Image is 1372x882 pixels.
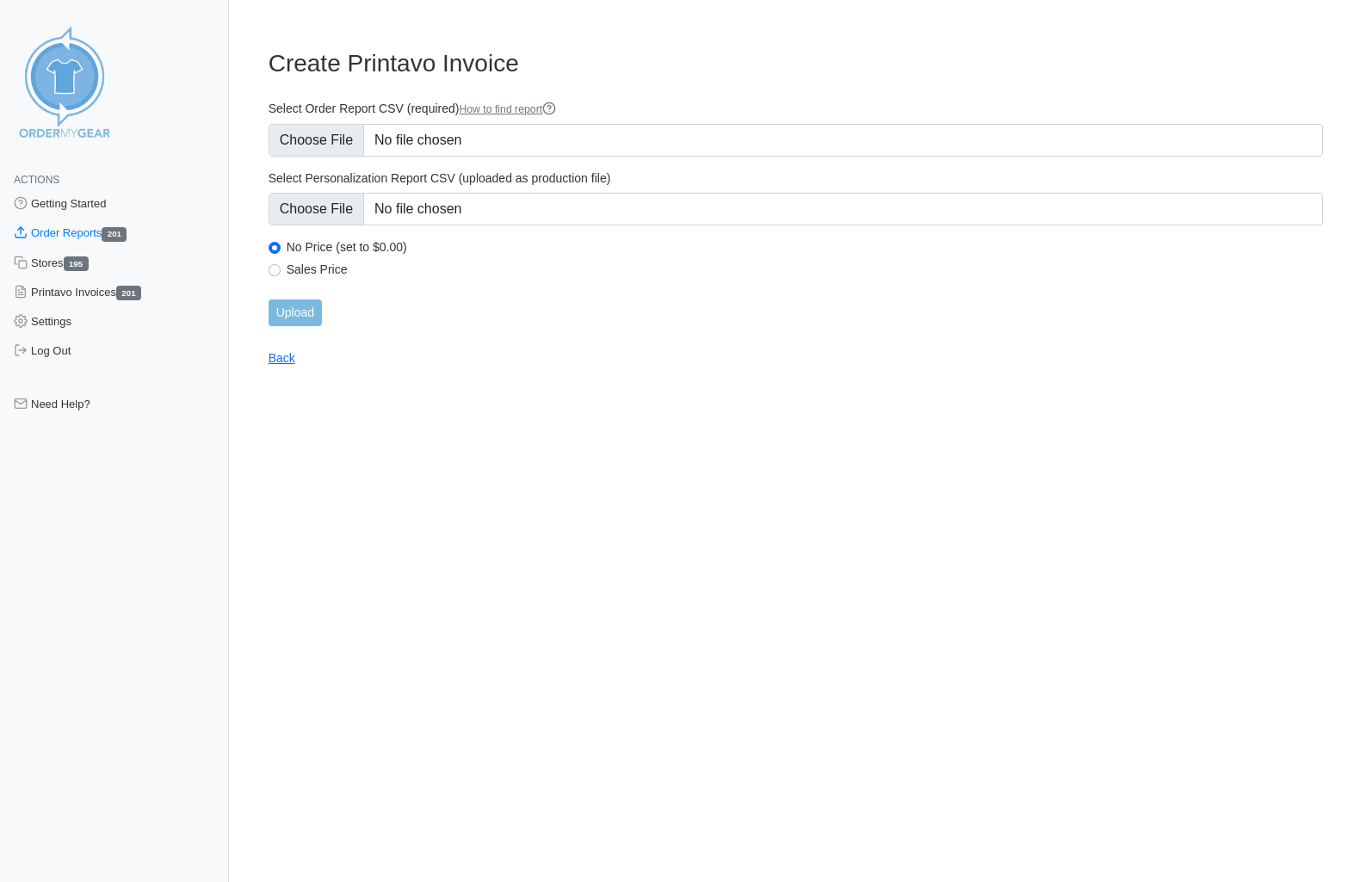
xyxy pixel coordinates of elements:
[269,101,1323,117] label: Select Order Report CSV (required)
[102,227,127,242] span: 201
[116,286,141,300] span: 201
[459,103,556,115] a: How to find report
[287,262,1323,277] label: Sales Price
[269,49,1323,78] h3: Create Printavo Invoice
[14,174,59,186] span: Actions
[64,256,89,271] span: 195
[269,299,322,326] input: Upload
[287,239,1323,255] label: No Price (set to $0.00)
[269,170,1323,186] label: Select Personalization Report CSV (uploaded as production file)
[269,351,295,365] a: Back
